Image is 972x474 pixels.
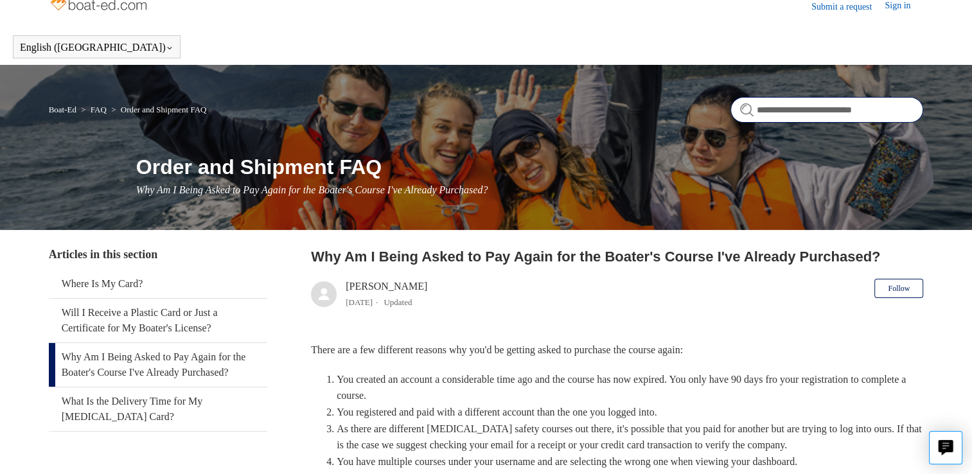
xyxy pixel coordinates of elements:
a: What Is the Delivery Time for My [MEDICAL_DATA] Card? [49,387,267,431]
span: Articles in this section [49,248,157,261]
h1: Order and Shipment FAQ [136,152,924,182]
li: Order and Shipment FAQ [109,105,206,114]
button: Live chat [929,431,962,464]
input: Search [730,97,923,123]
a: Why Am I Being Asked to Pay Again for the Boater's Course I've Already Purchased? [49,343,267,387]
li: As there are different [MEDICAL_DATA] safety courses out there, it's possible that you paid for a... [337,421,923,453]
li: You created an account a considerable time ago and the course has now expired. You only have 90 d... [337,371,923,404]
a: Order and Shipment FAQ [121,105,207,114]
h2: Why Am I Being Asked to Pay Again for the Boater's Course I've Already Purchased? [311,246,923,267]
time: 03/01/2024, 12:51 [346,297,373,307]
a: FAQ [91,105,107,114]
button: English ([GEOGRAPHIC_DATA]) [20,42,173,53]
div: [PERSON_NAME] [346,279,427,310]
a: Boat-Ed [49,105,76,114]
li: Updated [384,297,412,307]
li: Boat-Ed [49,105,79,114]
li: FAQ [78,105,109,114]
a: Will I Receive a Plastic Card or Just a Certificate for My Boater's License? [49,299,267,342]
span: Why Am I Being Asked to Pay Again for the Boater's Course I've Already Purchased? [136,184,488,195]
li: You registered and paid with a different account than the one you logged into. [337,404,923,421]
a: Where Is My Card? [49,270,267,298]
button: Follow Article [874,279,923,298]
p: There are a few different reasons why you'd be getting asked to purchase the course again: [311,342,923,358]
li: You have multiple courses under your username and are selecting the wrong one when viewing your d... [337,453,923,470]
